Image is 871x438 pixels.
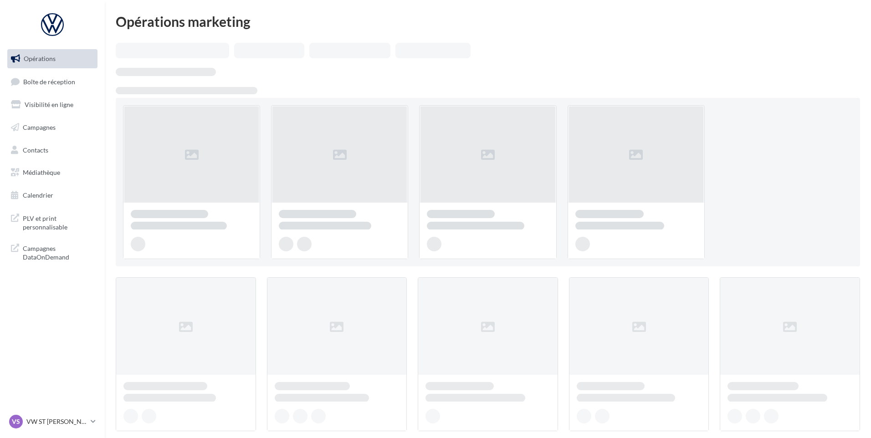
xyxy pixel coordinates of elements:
a: Calendrier [5,186,99,205]
a: Campagnes [5,118,99,137]
span: Visibilité en ligne [25,101,73,108]
a: Boîte de réception [5,72,99,92]
a: Campagnes DataOnDemand [5,239,99,265]
a: Opérations [5,49,99,68]
a: Médiathèque [5,163,99,182]
span: Contacts [23,146,48,153]
a: Contacts [5,141,99,160]
div: Opérations marketing [116,15,860,28]
span: Campagnes [23,123,56,131]
a: Visibilité en ligne [5,95,99,114]
span: PLV et print personnalisable [23,212,94,232]
span: Boîte de réception [23,77,75,85]
span: Opérations [24,55,56,62]
span: VS [12,417,20,426]
span: Campagnes DataOnDemand [23,242,94,262]
p: VW ST [PERSON_NAME] [26,417,87,426]
a: PLV et print personnalisable [5,209,99,235]
a: VS VW ST [PERSON_NAME] [7,413,97,430]
span: Médiathèque [23,168,60,176]
span: Calendrier [23,191,53,199]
